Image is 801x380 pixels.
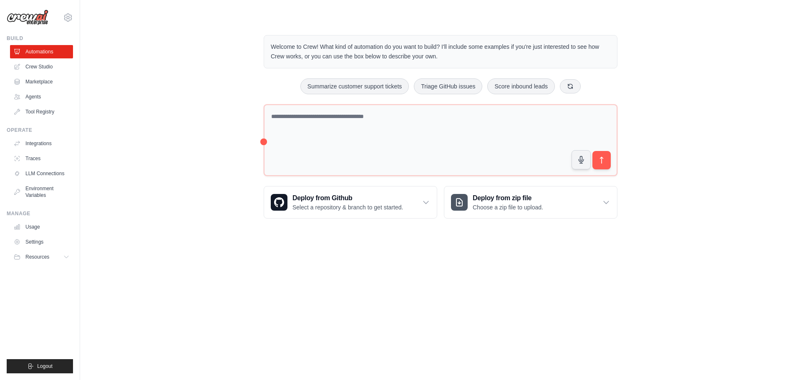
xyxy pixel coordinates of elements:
a: Agents [10,90,73,103]
div: Operate [7,127,73,133]
a: Usage [10,220,73,234]
a: Environment Variables [10,182,73,202]
h3: Deploy from zip file [473,193,543,203]
img: Logo [7,10,48,25]
span: Logout [37,363,53,370]
button: Resources [10,250,73,264]
p: Choose a zip file to upload. [473,203,543,211]
p: Select a repository & branch to get started. [292,203,403,211]
div: Manage [7,210,73,217]
a: Settings [10,235,73,249]
button: Logout [7,359,73,373]
button: Triage GitHub issues [414,78,482,94]
a: Automations [10,45,73,58]
a: Integrations [10,137,73,150]
span: Resources [25,254,49,260]
a: Tool Registry [10,105,73,118]
p: Welcome to Crew! What kind of automation do you want to build? I'll include some examples if you'... [271,42,610,61]
h3: Deploy from Github [292,193,403,203]
a: Marketplace [10,75,73,88]
button: Summarize customer support tickets [300,78,409,94]
a: Crew Studio [10,60,73,73]
a: Traces [10,152,73,165]
div: Build [7,35,73,42]
button: Score inbound leads [487,78,555,94]
a: LLM Connections [10,167,73,180]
